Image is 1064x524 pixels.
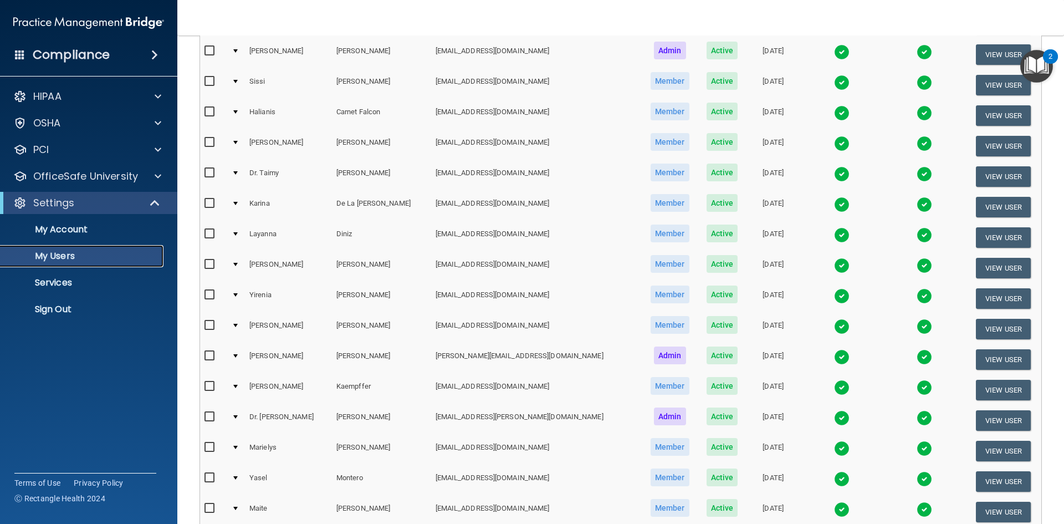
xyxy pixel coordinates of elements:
td: [DATE] [746,344,800,375]
p: PCI [33,143,49,156]
td: [DATE] [746,314,800,344]
p: Settings [33,196,74,210]
td: [EMAIL_ADDRESS][DOMAIN_NAME] [431,253,642,283]
td: [PERSON_NAME] [245,344,332,375]
img: tick.e7d51cea.svg [834,75,850,90]
td: De La [PERSON_NAME] [332,192,431,222]
div: 2 [1048,57,1052,71]
a: Privacy Policy [74,477,124,489]
button: View User [976,44,1031,65]
a: OfficeSafe University [13,170,161,183]
span: Active [707,286,738,303]
img: tick.e7d51cea.svg [834,136,850,151]
td: [DATE] [746,100,800,131]
td: [PERSON_NAME][EMAIL_ADDRESS][DOMAIN_NAME] [431,344,642,375]
img: tick.e7d51cea.svg [917,258,932,273]
td: Marielys [245,436,332,466]
td: [EMAIL_ADDRESS][DOMAIN_NAME] [431,283,642,314]
span: Active [707,164,738,181]
span: Member [651,286,689,303]
a: Terms of Use [14,477,60,489]
td: [PERSON_NAME] [332,314,431,344]
button: View User [976,75,1031,95]
td: [DATE] [746,70,800,100]
button: View User [976,105,1031,126]
span: Member [651,316,689,334]
img: tick.e7d51cea.svg [917,136,932,151]
td: [DATE] [746,131,800,161]
button: View User [976,410,1031,431]
td: [EMAIL_ADDRESS][DOMAIN_NAME] [431,39,642,70]
img: tick.e7d51cea.svg [834,227,850,243]
td: [DATE] [746,222,800,253]
p: My Users [7,251,158,262]
td: [DATE] [746,436,800,466]
span: Ⓒ Rectangle Health 2024 [14,493,105,504]
button: View User [976,288,1031,309]
td: Yasel [245,466,332,497]
img: tick.e7d51cea.svg [834,441,850,456]
td: Yirenia [245,283,332,314]
span: Member [651,164,689,181]
a: Settings [13,196,161,210]
a: HIPAA [13,90,161,103]
td: [EMAIL_ADDRESS][DOMAIN_NAME] [431,70,642,100]
button: View User [976,136,1031,156]
span: Active [707,377,738,395]
span: Member [651,377,689,395]
td: Diniz [332,222,431,253]
img: tick.e7d51cea.svg [834,349,850,365]
button: View User [976,258,1031,278]
td: [EMAIL_ADDRESS][DOMAIN_NAME] [431,100,642,131]
span: Active [707,225,738,242]
img: tick.e7d51cea.svg [917,349,932,365]
img: tick.e7d51cea.svg [834,105,850,121]
span: Active [707,72,738,90]
td: [PERSON_NAME] [245,375,332,405]
td: [PERSON_NAME] [332,436,431,466]
span: Member [651,225,689,242]
iframe: Drift Widget Chat Controller [872,445,1051,490]
td: Layanna [245,222,332,253]
span: Active [707,42,738,59]
td: [DATE] [746,192,800,222]
td: [PERSON_NAME] [332,253,431,283]
button: View User [976,227,1031,248]
span: Active [707,499,738,517]
td: [EMAIL_ADDRESS][DOMAIN_NAME] [431,131,642,161]
button: View User [976,502,1031,522]
td: [EMAIL_ADDRESS][DOMAIN_NAME] [431,466,642,497]
td: Halianis [245,100,332,131]
button: View User [976,197,1031,217]
td: [PERSON_NAME] [245,314,332,344]
button: View User [976,166,1031,187]
img: tick.e7d51cea.svg [834,44,850,60]
span: Admin [654,408,686,425]
span: Active [707,347,738,364]
td: [PERSON_NAME] [332,70,431,100]
img: tick.e7d51cea.svg [917,75,932,90]
td: [DATE] [746,39,800,70]
img: tick.e7d51cea.svg [917,105,932,121]
td: [DATE] [746,253,800,283]
h4: Compliance [33,47,110,63]
button: View User [976,349,1031,370]
img: tick.e7d51cea.svg [834,288,850,304]
button: View User [976,441,1031,461]
td: [DATE] [746,161,800,192]
td: Carnet Falcon [332,100,431,131]
td: [EMAIL_ADDRESS][DOMAIN_NAME] [431,375,642,405]
img: tick.e7d51cea.svg [917,288,932,304]
span: Member [651,255,689,273]
span: Member [651,469,689,486]
span: Member [651,103,689,120]
a: PCI [13,143,161,156]
td: [PERSON_NAME] [332,39,431,70]
img: tick.e7d51cea.svg [917,441,932,456]
td: [EMAIL_ADDRESS][DOMAIN_NAME] [431,192,642,222]
p: OSHA [33,116,61,130]
td: [PERSON_NAME] [245,131,332,161]
img: tick.e7d51cea.svg [834,166,850,182]
td: [DATE] [746,466,800,497]
td: [EMAIL_ADDRESS][PERSON_NAME][DOMAIN_NAME] [431,405,642,436]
